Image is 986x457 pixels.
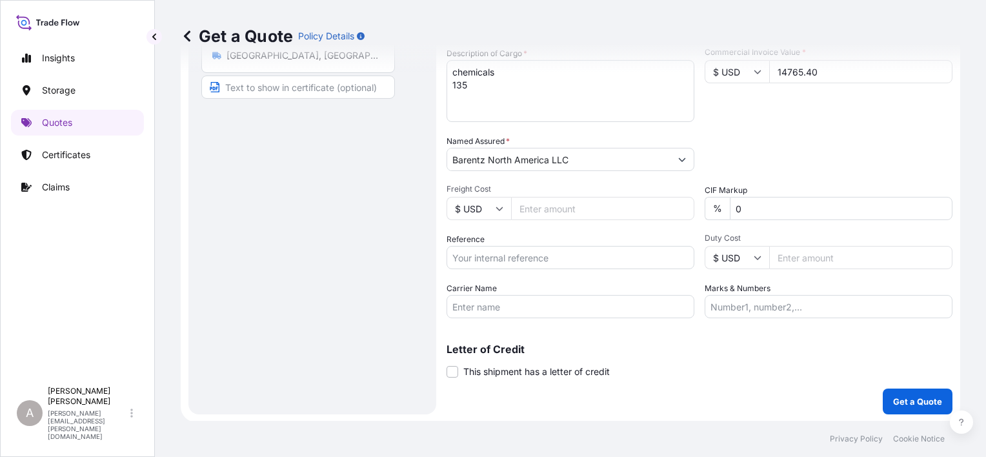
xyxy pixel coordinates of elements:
p: Insights [42,52,75,65]
label: Carrier Name [447,282,497,295]
p: Get a Quote [181,26,293,46]
input: Your internal reference [447,246,694,269]
button: Get a Quote [883,389,952,414]
p: [PERSON_NAME][EMAIL_ADDRESS][PERSON_NAME][DOMAIN_NAME] [48,409,128,440]
label: Marks & Numbers [705,282,770,295]
span: Freight Cost [447,184,694,194]
a: Privacy Policy [830,434,883,444]
a: Cookie Notice [893,434,945,444]
input: Enter percentage [730,197,952,220]
p: Policy Details [298,30,354,43]
p: Letter of Credit [447,344,952,354]
p: Claims [42,181,70,194]
input: Number1, number2,... [705,295,952,318]
a: Insights [11,45,144,71]
p: Get a Quote [893,395,942,408]
label: Named Assured [447,135,510,148]
span: Duty Cost [705,233,952,243]
label: Reference [447,233,485,246]
p: Storage [42,84,75,97]
a: Certificates [11,142,144,168]
span: A [26,407,34,420]
a: Claims [11,174,144,200]
a: Quotes [11,110,144,136]
input: Full name [447,148,670,171]
p: Certificates [42,148,90,161]
input: Enter amount [769,246,952,269]
p: [PERSON_NAME] [PERSON_NAME] [48,386,128,407]
input: Text to appear on certificate [201,76,395,99]
label: CIF Markup [705,184,747,197]
input: Enter name [447,295,694,318]
p: Quotes [42,116,72,129]
button: Show suggestions [670,148,694,171]
a: Storage [11,77,144,103]
span: This shipment has a letter of credit [463,365,610,378]
input: Enter amount [511,197,694,220]
div: % [705,197,730,220]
